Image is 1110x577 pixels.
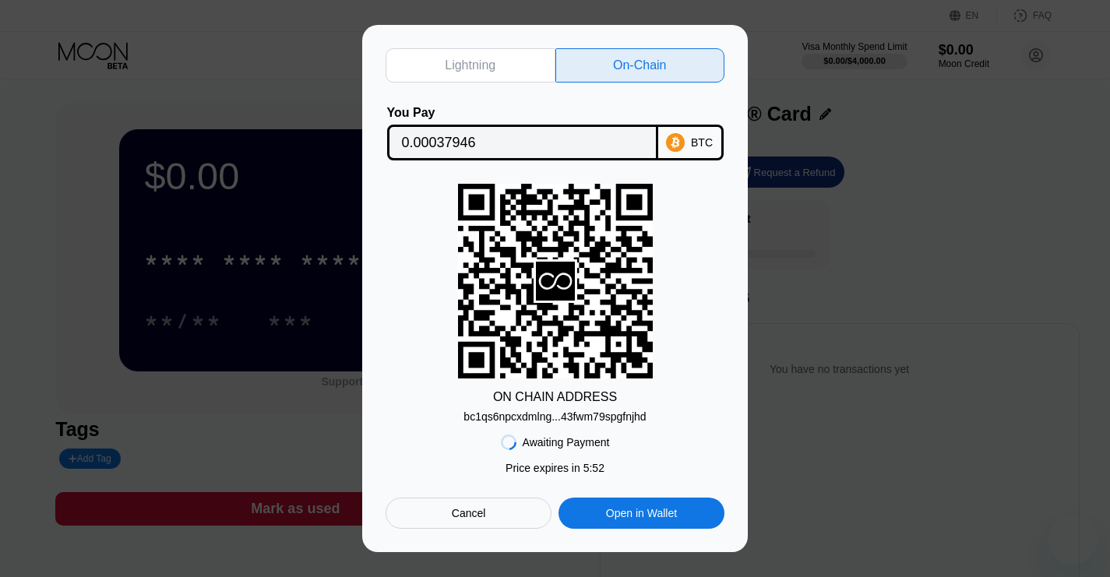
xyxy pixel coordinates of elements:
[386,498,551,529] div: Cancel
[452,506,486,520] div: Cancel
[493,390,617,404] div: ON CHAIN ADDRESS
[1048,515,1098,565] iframe: Button to launch messaging window
[523,436,610,449] div: Awaiting Payment
[506,462,604,474] div: Price expires in
[463,410,646,423] div: bc1qs6npcxdmlng...43fwm79spgfnjhd
[386,106,724,160] div: You PayBTC
[559,498,724,529] div: Open in Wallet
[606,506,677,520] div: Open in Wallet
[555,48,725,83] div: On-Chain
[691,136,713,149] div: BTC
[613,58,666,73] div: On-Chain
[386,48,555,83] div: Lightning
[463,404,646,423] div: bc1qs6npcxdmlng...43fwm79spgfnjhd
[583,462,604,474] span: 5 : 52
[387,106,658,120] div: You Pay
[445,58,495,73] div: Lightning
